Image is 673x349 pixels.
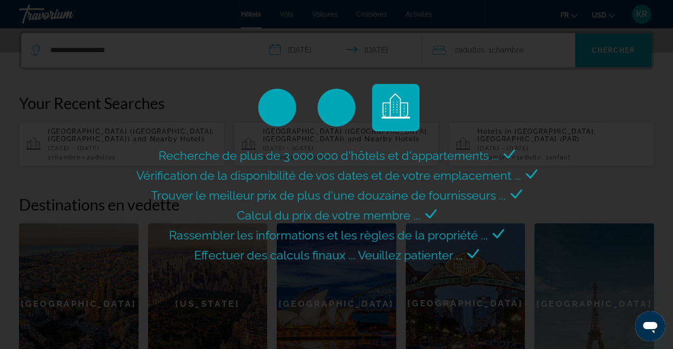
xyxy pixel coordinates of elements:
[194,248,463,262] span: Effectuer des calculs finaux ... Veuillez patienter ...
[169,228,488,242] span: Rassembler les informations et les règles de la propriété ...
[136,168,521,183] span: Vérification de la disponibilité de vos dates et de votre emplacement ...
[635,311,665,341] iframe: Bouton de lancement de la fenêtre de messagerie
[159,148,499,163] span: Recherche de plus de 3 000 000 d'hôtels et d'appartements ...
[237,208,421,222] span: Calcul du prix de votre membre ...
[151,188,506,202] span: Trouver le meilleur prix de plus d'une douzaine de fournisseurs ...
